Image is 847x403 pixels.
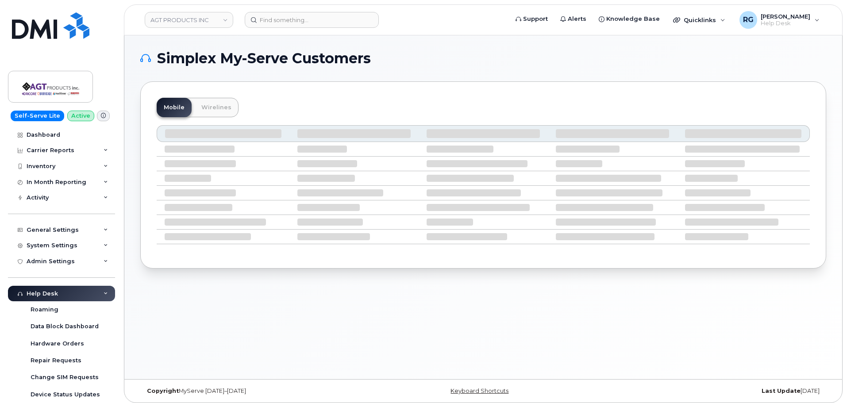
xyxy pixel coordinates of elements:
[157,52,371,65] span: Simplex My-Serve Customers
[597,388,826,395] div: [DATE]
[194,98,239,117] a: Wirelines
[157,98,192,117] a: Mobile
[147,388,179,394] strong: Copyright
[140,388,369,395] div: MyServe [DATE]–[DATE]
[450,388,508,394] a: Keyboard Shortcuts
[762,388,801,394] strong: Last Update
